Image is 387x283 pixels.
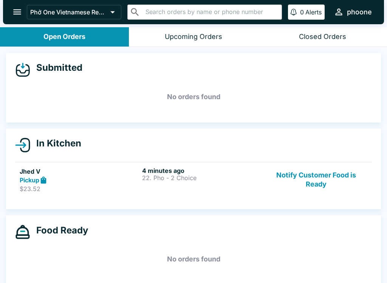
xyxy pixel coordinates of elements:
a: Jhed VPickup$23.524 minutes ago22. Pho - 2 ChoiceNotify Customer Food is Ready [15,162,372,197]
button: Phở One Vietnamese Restaurant [27,5,121,19]
p: 22. Pho - 2 Choice [142,174,262,181]
h5: No orders found [15,83,372,110]
button: Notify Customer Food is Ready [265,167,367,193]
h4: Food Ready [30,225,88,236]
h6: 4 minutes ago [142,167,262,174]
p: 0 [300,8,304,16]
div: Upcoming Orders [165,33,222,41]
p: Phở One Vietnamese Restaurant [30,8,107,16]
input: Search orders by name or phone number [143,7,279,17]
h5: No orders found [15,246,372,273]
p: Alerts [305,8,322,16]
div: phoone [347,8,372,17]
strong: Pickup [20,176,39,184]
h5: Jhed V [20,167,139,176]
div: Closed Orders [299,33,346,41]
button: open drawer [8,2,27,22]
p: $23.52 [20,185,139,193]
div: Open Orders [43,33,85,41]
h4: In Kitchen [30,138,81,149]
button: phoone [331,4,375,20]
h4: Submitted [30,62,82,73]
